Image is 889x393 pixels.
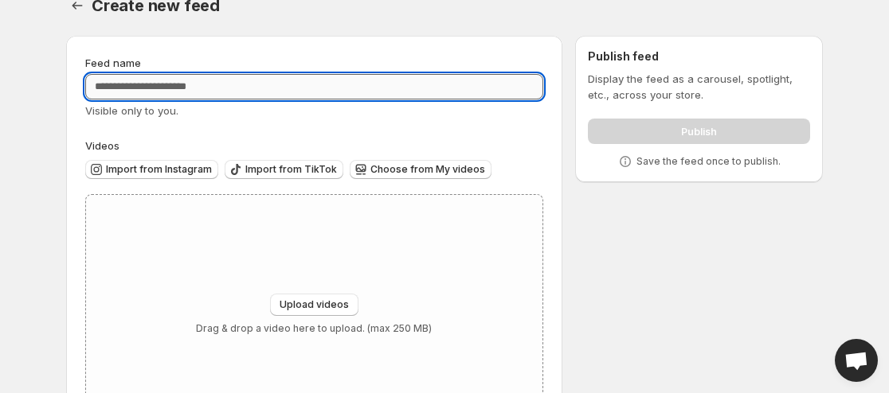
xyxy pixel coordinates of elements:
p: Display the feed as a carousel, spotlight, etc., across your store. [588,71,810,103]
h2: Publish feed [588,49,810,64]
span: Feed name [85,56,141,69]
button: Import from Instagram [85,160,218,179]
span: Choose from My videos [370,163,485,176]
button: Import from TikTok [225,160,343,179]
button: Choose from My videos [350,160,491,179]
span: Upload videos [280,298,349,311]
span: Videos [85,139,119,152]
p: Drag & drop a video here to upload. (max 250 MB) [196,322,432,335]
a: Open chat [835,339,878,382]
span: Visible only to you. [85,104,178,117]
span: Import from Instagram [106,163,212,176]
p: Save the feed once to publish. [636,155,781,168]
button: Upload videos [270,294,358,316]
span: Import from TikTok [245,163,337,176]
